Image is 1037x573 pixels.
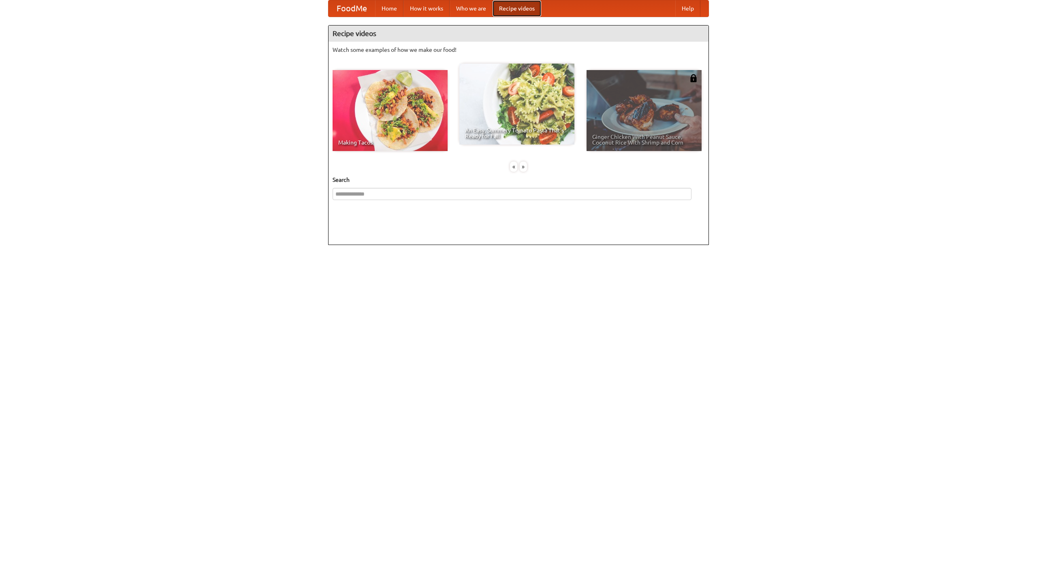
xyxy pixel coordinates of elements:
span: An Easy, Summery Tomato Pasta That's Ready for Fall [465,128,569,139]
a: An Easy, Summery Tomato Pasta That's Ready for Fall [459,64,574,145]
a: Making Tacos [333,70,448,151]
div: « [510,162,517,172]
a: Help [675,0,700,17]
h5: Search [333,176,704,184]
p: Watch some examples of how we make our food! [333,46,704,54]
div: » [520,162,527,172]
a: Home [375,0,403,17]
a: Recipe videos [493,0,541,17]
img: 483408.png [689,74,698,82]
h4: Recipe videos [329,26,708,42]
a: How it works [403,0,450,17]
a: Who we are [450,0,493,17]
span: Making Tacos [338,140,442,145]
a: FoodMe [329,0,375,17]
